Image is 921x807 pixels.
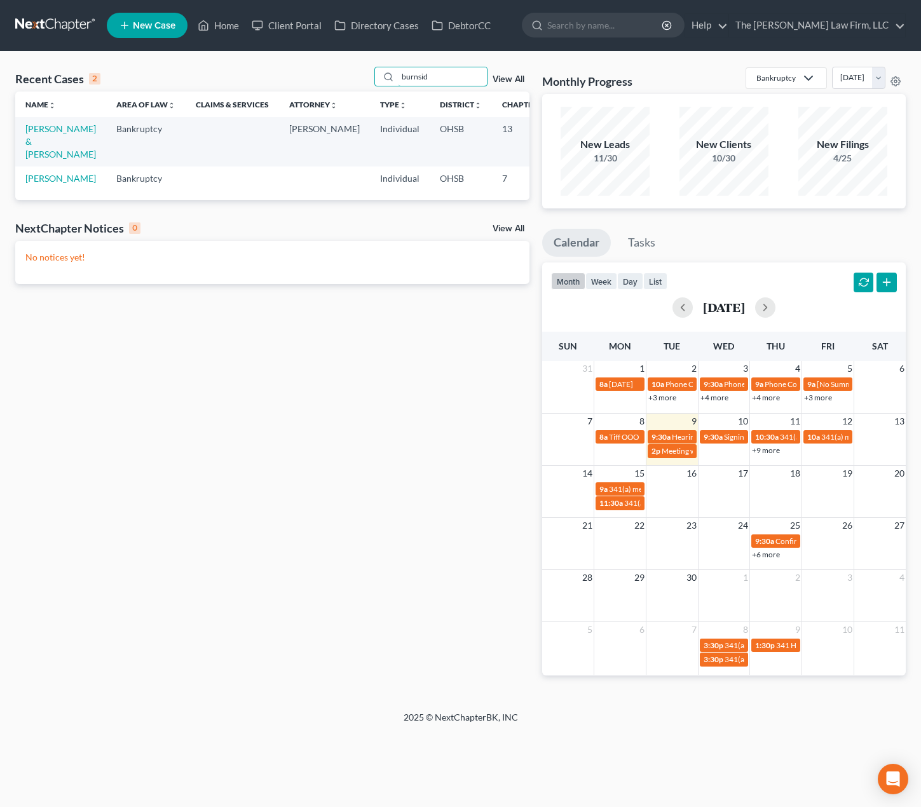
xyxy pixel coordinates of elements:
[186,92,279,117] th: Claims & Services
[502,100,545,109] a: Chapterunfold_more
[633,466,646,481] span: 15
[776,641,890,650] span: 341 Hearing for [PERSON_NAME]
[878,764,908,794] div: Open Intercom Messenger
[585,273,617,290] button: week
[872,341,888,351] span: Sat
[756,72,796,83] div: Bankruptcy
[755,641,775,650] span: 1:30p
[821,341,835,351] span: Fri
[106,166,186,190] td: Bankruptcy
[289,100,338,109] a: Attorneyunfold_more
[617,229,667,257] a: Tasks
[652,432,671,442] span: 9:30a
[370,117,430,166] td: Individual
[725,654,847,664] span: 341(a) meeting for [PERSON_NAME]
[807,379,815,389] span: 9a
[430,117,492,166] td: OHSB
[898,361,906,376] span: 6
[704,379,723,389] span: 9:30a
[586,414,594,429] span: 7
[129,222,140,234] div: 0
[330,102,338,109] i: unfold_more
[729,14,905,37] a: The [PERSON_NAME] Law Firm, LLC
[794,570,802,585] span: 2
[25,251,519,264] p: No notices yet!
[662,446,758,456] span: Meeting w/[PERSON_NAME]
[752,393,780,402] a: +4 more
[652,379,664,389] span: 10a
[679,152,768,165] div: 10/30
[328,14,425,37] a: Directory Cases
[841,466,854,481] span: 19
[742,622,749,637] span: 8
[841,622,854,637] span: 10
[633,570,646,585] span: 29
[846,570,854,585] span: 3
[752,550,780,559] a: +6 more
[561,137,650,152] div: New Leads
[624,498,747,508] span: 341(a) meeting for [PERSON_NAME]
[581,361,594,376] span: 31
[664,341,680,351] span: Tue
[638,414,646,429] span: 8
[425,14,497,37] a: DebtorCC
[807,432,820,442] span: 10a
[599,498,623,508] span: 11:30a
[25,123,96,159] a: [PERSON_NAME] & [PERSON_NAME]
[794,361,802,376] span: 4
[617,273,643,290] button: day
[841,518,854,533] span: 26
[690,414,698,429] span: 9
[703,301,745,314] h2: [DATE]
[599,432,608,442] span: 8a
[898,570,906,585] span: 4
[559,341,577,351] span: Sun
[25,100,56,109] a: Nameunfold_more
[430,166,492,190] td: OHSB
[380,100,407,109] a: Typeunfold_more
[245,14,328,37] a: Client Portal
[672,432,838,442] span: Hearing for [PERSON_NAME] & [PERSON_NAME]
[542,74,632,89] h3: Monthly Progress
[755,432,779,442] span: 10:30a
[116,100,175,109] a: Area of Lawunfold_more
[685,14,728,37] a: Help
[724,432,897,442] span: Signing Appointment - [PERSON_NAME] - Chapter 7
[841,414,854,429] span: 12
[581,466,594,481] span: 14
[789,414,802,429] span: 11
[742,361,749,376] span: 3
[168,102,175,109] i: unfold_more
[804,393,832,402] a: +3 more
[893,518,906,533] span: 27
[724,379,855,389] span: Phone Consultation - [PERSON_NAME]
[492,166,556,190] td: 7
[713,341,734,351] span: Wed
[893,466,906,481] span: 20
[737,466,749,481] span: 17
[474,102,482,109] i: unfold_more
[685,570,698,585] span: 30
[685,518,698,533] span: 23
[89,73,100,85] div: 2
[492,117,556,166] td: 13
[191,14,245,37] a: Home
[767,341,785,351] span: Thu
[690,361,698,376] span: 2
[893,414,906,429] span: 13
[798,137,887,152] div: New Filings
[586,622,594,637] span: 5
[133,21,175,31] span: New Case
[742,570,749,585] span: 1
[542,229,611,257] a: Calendar
[755,536,774,546] span: 9:30a
[652,446,660,456] span: 2p
[609,379,633,389] span: [DATE]
[633,518,646,533] span: 22
[846,361,854,376] span: 5
[609,341,631,351] span: Mon
[399,102,407,109] i: unfold_more
[551,273,585,290] button: month
[48,102,56,109] i: unfold_more
[798,152,887,165] div: 4/25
